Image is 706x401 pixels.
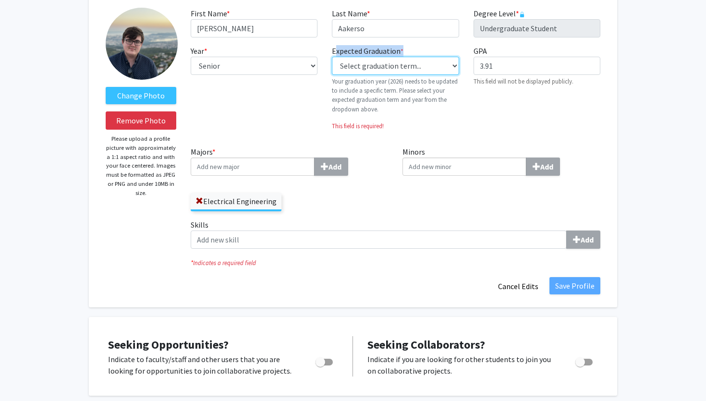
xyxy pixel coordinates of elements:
[581,235,594,244] b: Add
[474,8,525,19] label: Degree Level
[191,193,281,209] label: Electrical Engineering
[191,231,567,249] input: SkillsAdd
[191,219,600,249] label: Skills
[332,122,459,131] p: This field is required!
[329,162,341,171] b: Add
[106,134,176,197] p: Please upload a profile picture with approximately a 1:1 aspect ratio and with your face centered...
[474,45,487,57] label: GPA
[312,353,338,368] div: Toggle
[332,8,370,19] label: Last Name
[402,158,526,176] input: MinorsAdd
[191,258,600,267] i: Indicates a required field
[540,162,553,171] b: Add
[314,158,348,176] button: Majors*
[367,353,557,377] p: Indicate if you are looking for other students to join you on collaborative projects.
[191,158,315,176] input: Majors*Add
[492,277,545,295] button: Cancel Edits
[519,12,525,17] svg: This information is provided and automatically updated by Johns Hopkins University and is not edi...
[191,45,207,57] label: Year
[402,146,600,176] label: Minors
[191,146,389,176] label: Majors
[108,353,297,377] p: Indicate to faculty/staff and other users that you are looking for opportunities to join collabor...
[7,358,41,394] iframe: Chat
[106,111,176,130] button: Remove Photo
[367,337,485,352] span: Seeking Collaborators?
[106,87,176,104] label: ChangeProfile Picture
[566,231,600,249] button: Skills
[106,8,178,80] img: Profile Picture
[332,77,459,114] p: Your graduation year (2026) needs to be updated to include a specific term. Please select your ex...
[108,337,229,352] span: Seeking Opportunities?
[474,77,573,85] small: This field will not be displayed publicly.
[191,8,230,19] label: First Name
[332,45,403,57] label: Expected Graduation
[549,277,600,294] button: Save Profile
[572,353,598,368] div: Toggle
[526,158,560,176] button: Minors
